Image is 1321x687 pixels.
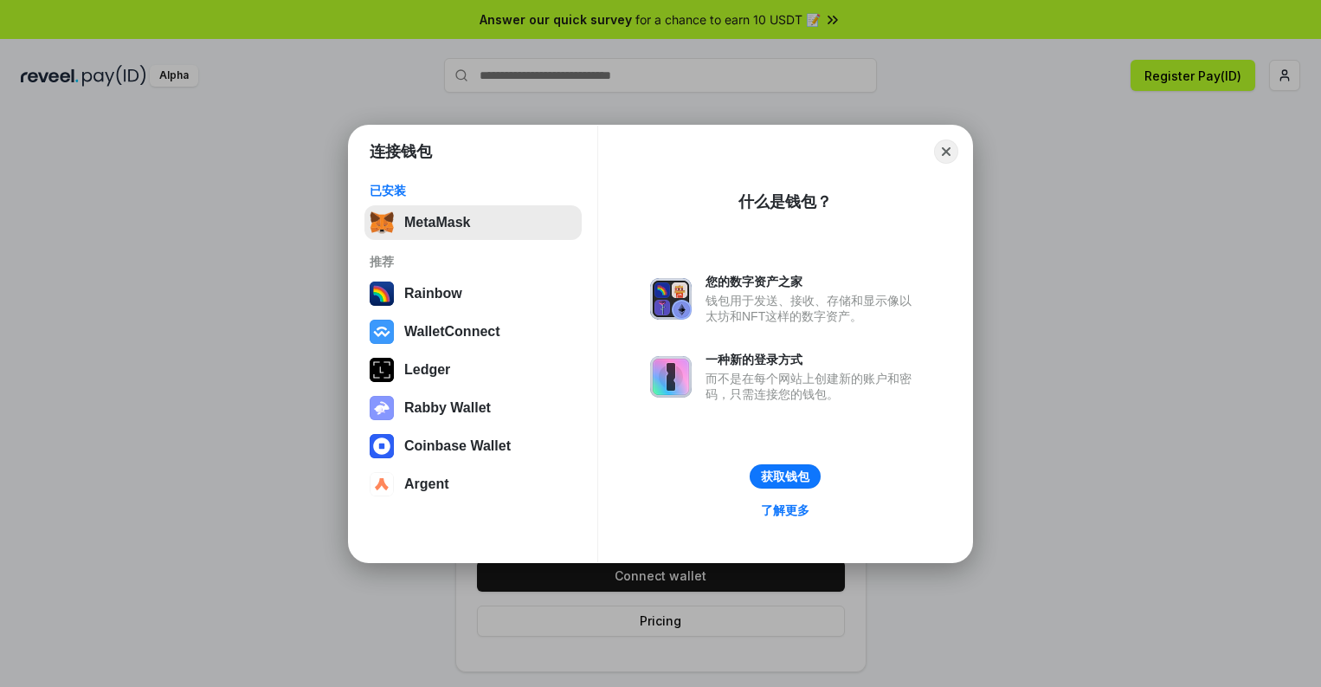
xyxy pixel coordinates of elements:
div: WalletConnect [404,324,500,340]
img: svg+xml,%3Csvg%20width%3D%22120%22%20height%3D%22120%22%20viewBox%3D%220%200%20120%20120%22%20fil... [370,282,394,306]
img: svg+xml,%3Csvg%20xmlns%3D%22http%3A%2F%2Fwww.w3.org%2F2000%2Fsvg%22%20fill%3D%22none%22%20viewBox... [370,396,394,420]
div: 您的数字资产之家 [706,274,920,289]
div: Coinbase Wallet [404,438,511,454]
img: svg+xml,%3Csvg%20width%3D%2228%22%20height%3D%2228%22%20viewBox%3D%220%200%2028%2028%22%20fill%3D... [370,472,394,496]
div: 了解更多 [761,502,809,518]
div: Argent [404,476,449,492]
div: 钱包用于发送、接收、存储和显示像以太坊和NFT这样的数字资产。 [706,293,920,324]
button: Rabby Wallet [364,391,582,425]
button: Ledger [364,353,582,387]
button: Close [934,139,958,164]
div: Rabby Wallet [404,400,491,416]
img: svg+xml,%3Csvg%20width%3D%2228%22%20height%3D%2228%22%20viewBox%3D%220%200%2028%2028%22%20fill%3D... [370,434,394,458]
button: Argent [364,467,582,502]
div: 而不是在每个网站上创建新的账户和密码，只需连接您的钱包。 [706,371,920,402]
div: 一种新的登录方式 [706,352,920,367]
div: 获取钱包 [761,469,809,484]
div: MetaMask [404,215,470,230]
h1: 连接钱包 [370,141,432,162]
div: 什么是钱包？ [738,191,832,212]
a: 了解更多 [751,499,820,522]
button: 获取钱包 [750,464,821,489]
div: Ledger [404,362,450,378]
button: Rainbow [364,276,582,311]
div: 推荐 [370,254,577,269]
img: svg+xml,%3Csvg%20fill%3D%22none%22%20height%3D%2233%22%20viewBox%3D%220%200%2035%2033%22%20width%... [370,211,394,235]
button: Coinbase Wallet [364,429,582,463]
div: Rainbow [404,286,462,301]
img: svg+xml,%3Csvg%20xmlns%3D%22http%3A%2F%2Fwww.w3.org%2F2000%2Fsvg%22%20fill%3D%22none%22%20viewBox... [650,356,692,398]
img: svg+xml,%3Csvg%20width%3D%2228%22%20height%3D%2228%22%20viewBox%3D%220%200%2028%2028%22%20fill%3D... [370,320,394,344]
button: MetaMask [364,205,582,240]
button: WalletConnect [364,314,582,349]
img: svg+xml,%3Csvg%20xmlns%3D%22http%3A%2F%2Fwww.w3.org%2F2000%2Fsvg%22%20fill%3D%22none%22%20viewBox... [650,278,692,320]
div: 已安装 [370,183,577,198]
img: svg+xml,%3Csvg%20xmlns%3D%22http%3A%2F%2Fwww.w3.org%2F2000%2Fsvg%22%20width%3D%2228%22%20height%3... [370,358,394,382]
